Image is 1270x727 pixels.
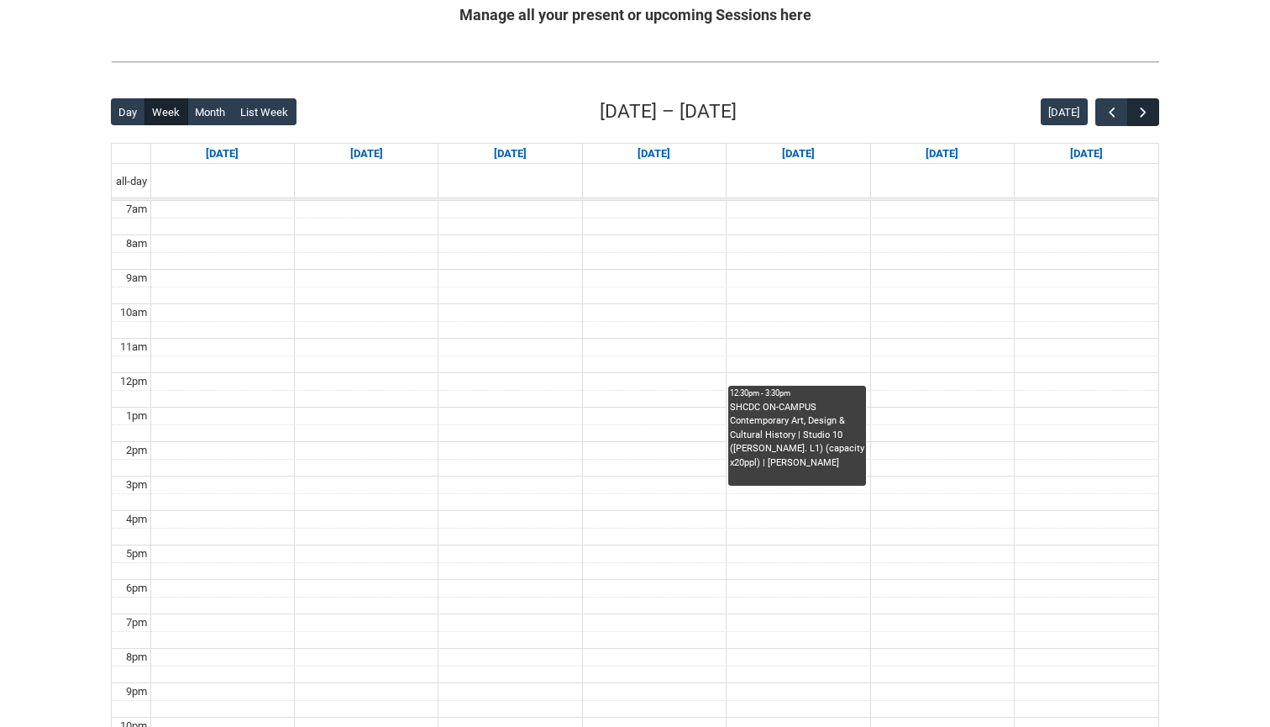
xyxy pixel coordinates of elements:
[233,98,297,125] button: List Week
[187,98,234,125] button: Month
[1127,98,1159,126] button: Next Week
[117,373,150,390] div: 12pm
[779,144,818,164] a: Go to September 25, 2025
[123,614,150,631] div: 7pm
[347,144,386,164] a: Go to September 22, 2025
[922,144,962,164] a: Go to September 26, 2025
[1095,98,1127,126] button: Previous Week
[202,144,242,164] a: Go to September 21, 2025
[144,98,188,125] button: Week
[1041,98,1088,125] button: [DATE]
[730,401,864,471] div: SHCDC ON-CAMPUS Contemporary Art, Design & Cultural History | Studio 10 ([PERSON_NAME]. L1) (capa...
[111,3,1159,26] h2: Manage all your present or upcoming Sessions here
[491,144,530,164] a: Go to September 23, 2025
[117,339,150,356] div: 11am
[123,545,150,562] div: 5pm
[123,649,150,666] div: 8pm
[123,270,150,287] div: 9am
[123,511,150,528] div: 4pm
[600,97,737,126] h2: [DATE] – [DATE]
[123,408,150,424] div: 1pm
[123,477,150,493] div: 3pm
[123,580,150,597] div: 6pm
[123,235,150,252] div: 8am
[123,683,150,700] div: 9pm
[111,53,1159,71] img: REDU_GREY_LINE
[123,201,150,218] div: 7am
[1067,144,1106,164] a: Go to September 27, 2025
[113,173,150,190] span: all-day
[730,387,864,399] div: 12:30pm - 3:30pm
[634,144,674,164] a: Go to September 24, 2025
[111,98,145,125] button: Day
[117,304,150,321] div: 10am
[123,442,150,459] div: 2pm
